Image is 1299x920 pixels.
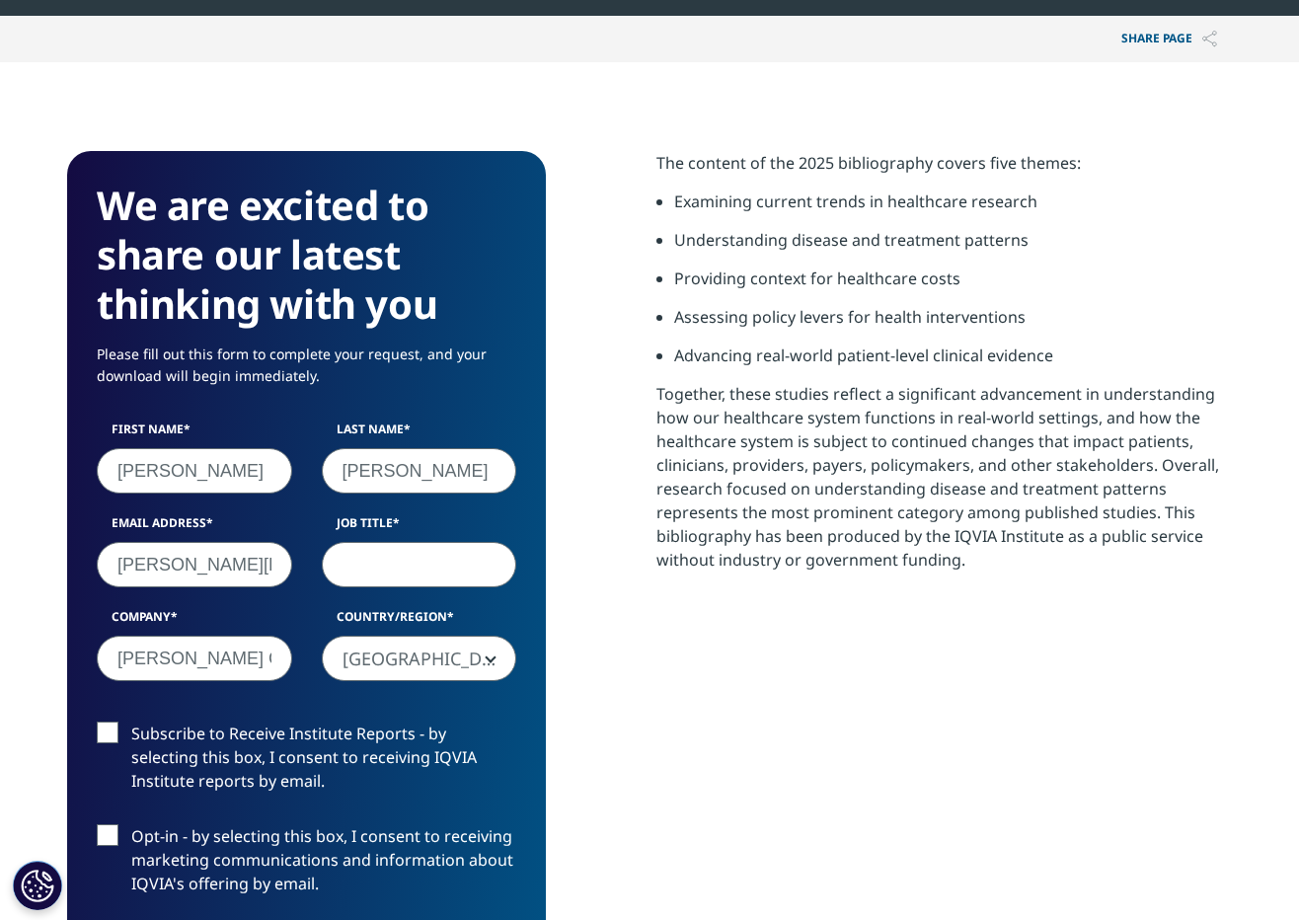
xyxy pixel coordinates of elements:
img: Share PAGE [1202,31,1217,47]
label: First Name [97,421,292,448]
label: Job Title [322,514,517,542]
button: Share PAGEShare PAGE [1107,16,1232,62]
li: Understanding disease and treatment patterns [674,228,1232,267]
label: Country/Region [322,608,517,636]
label: Company [97,608,292,636]
span: United States [322,636,517,681]
label: Subscribe to Receive Institute Reports - by selecting this box, I consent to receiving IQVIA Inst... [97,722,516,804]
li: Examining current trends in healthcare research [674,190,1232,228]
span: United States [323,637,516,682]
button: Cookies Settings [13,861,62,910]
li: Advancing real-world patient-level clinical evidence [674,344,1232,382]
label: Email Address [97,514,292,542]
p: Together, these studies reflect a significant advancement in understanding how our healthcare sys... [656,382,1232,586]
p: The content of the 2025 bibliography covers five themes: [656,151,1232,190]
p: Please fill out this form to complete your request, and your download will begin immediately. [97,344,516,402]
label: Opt-in - by selecting this box, I consent to receiving marketing communications and information a... [97,824,516,906]
li: Providing context for healthcare costs [674,267,1232,305]
label: Last Name [322,421,517,448]
li: Assessing policy levers for health interventions [674,305,1232,344]
h3: We are excited to share our latest thinking with you [97,181,516,329]
p: Share PAGE [1107,16,1232,62]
